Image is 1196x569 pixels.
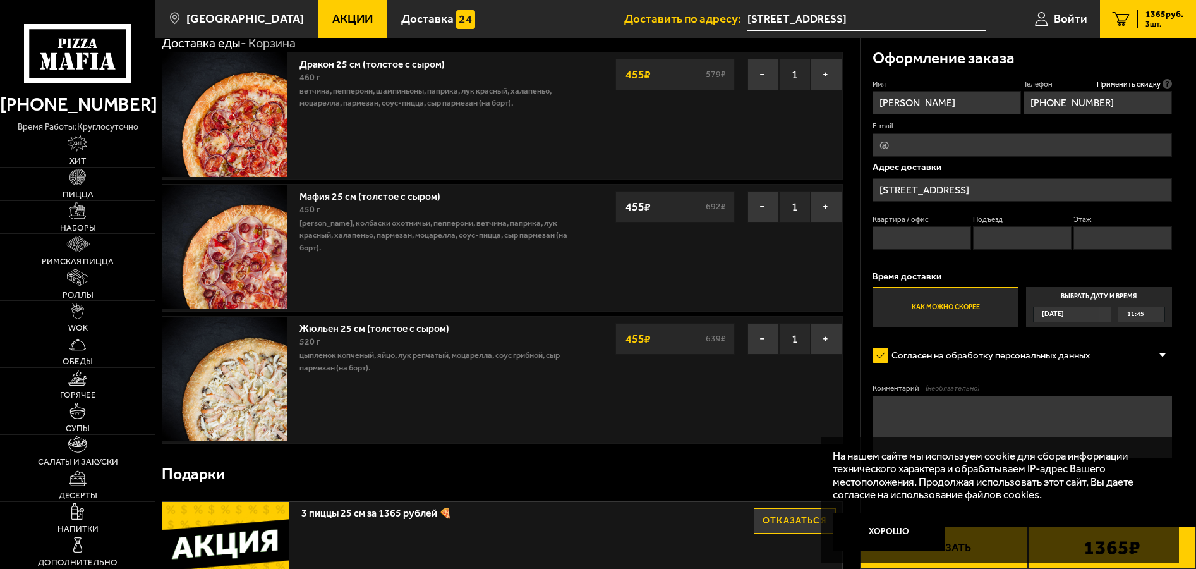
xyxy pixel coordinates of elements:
p: Адрес доставки [873,162,1171,172]
span: [GEOGRAPHIC_DATA] [186,13,304,25]
button: Отказаться [754,508,836,534]
a: Доставка еды- [162,36,246,51]
s: 692 ₽ [704,202,728,211]
span: 3 шт. [1145,20,1183,28]
button: − [747,59,779,90]
span: Дополнительно [38,558,118,567]
span: Роллы [63,291,94,300]
p: Время доставки [873,272,1171,281]
span: Доставка [401,13,454,25]
strong: 455 ₽ [622,195,654,219]
span: 1 [779,323,811,355]
span: Десерты [59,491,97,500]
s: 579 ₽ [704,70,728,79]
p: ветчина, пепперони, шампиньоны, паприка, лук красный, халапеньо, моцарелла, пармезан, соус-пицца,... [299,85,577,109]
p: цыпленок копченый, яйцо, лук репчатый, моцарелла, соус грибной, сыр пармезан (на борт). [299,349,577,374]
a: Мафия 25 см (толстое с сыром) [299,187,453,202]
div: Корзина [248,35,296,52]
span: Супы [66,424,90,433]
button: Хорошо [833,513,945,551]
label: Согласен на обработку персональных данных [873,343,1102,367]
span: 11:45 [1127,307,1144,322]
span: Акции [332,13,373,25]
input: @ [873,133,1171,157]
label: Этаж [1073,214,1172,225]
input: +7 ( [1024,91,1172,114]
h3: Оформление заказа [873,51,1015,66]
span: 3 пиццы 25 см за 1365 рублей 🍕 [301,502,709,518]
label: Как можно скорее [873,287,1018,327]
button: − [747,191,779,223]
span: Хит [69,157,86,166]
span: Применить скидку [1097,79,1161,90]
button: + [811,191,842,223]
span: [DATE] [1042,307,1064,322]
button: + [811,323,842,355]
strong: 455 ₽ [622,327,654,351]
label: Имя [873,79,1021,90]
p: [PERSON_NAME], колбаски охотничьи, пепперони, ветчина, паприка, лук красный, халапеньо, пармезан,... [299,217,577,254]
span: WOK [68,324,88,333]
span: 1 [779,59,811,90]
span: Салаты и закуски [38,458,118,467]
span: Обеды [63,357,93,366]
span: Доставить по адресу: [624,13,747,25]
span: 1365 руб. [1145,10,1183,19]
span: 520 г [299,336,320,347]
img: 15daf4d41897b9f0e9f617042186c801.svg [456,10,475,29]
label: Подъезд [973,214,1072,225]
button: − [747,323,779,355]
a: Жюльен 25 см (толстое с сыром) [299,319,462,334]
span: Горячее [60,391,96,400]
span: 1 [779,191,811,223]
label: E-mail [873,121,1171,132]
label: Телефон [1024,79,1172,90]
label: Комментарий [873,383,1171,394]
input: Имя [873,91,1021,114]
span: 460 г [299,72,320,83]
strong: 455 ₽ [622,63,654,87]
span: Римская пицца [42,257,114,266]
button: + [811,59,842,90]
s: 639 ₽ [704,334,728,343]
label: Выбрать дату и время [1026,287,1172,327]
span: Наборы [60,224,96,233]
h3: Подарки [162,467,225,482]
span: Пицца [63,190,94,199]
span: Войти [1054,13,1087,25]
p: На нашем сайте мы используем cookie для сбора информации технического характера и обрабатываем IP... [833,450,1159,501]
span: 450 г [299,204,320,215]
a: Дракон 25 см (толстое с сыром) [299,54,457,70]
input: Ваш адрес доставки [747,8,987,31]
span: Санкт-Петербург, проспект Ветеранов, 131 [747,8,987,31]
span: Напитки [57,525,99,534]
label: Квартира / офис [873,214,971,225]
span: (необязательно) [926,383,979,394]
